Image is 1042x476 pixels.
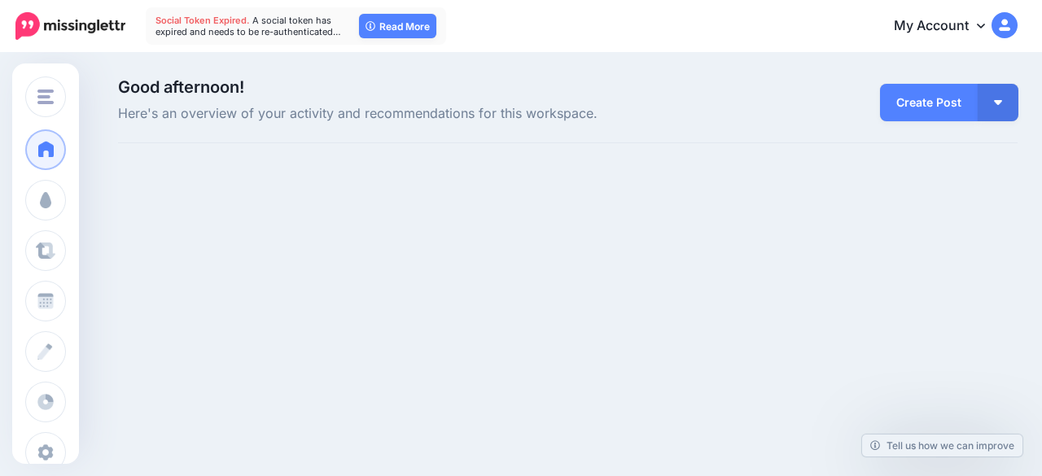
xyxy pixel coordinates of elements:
span: A social token has expired and needs to be re-authenticated… [155,15,341,37]
a: Create Post [880,84,978,121]
a: Tell us how we can improve [862,435,1022,456]
span: Social Token Expired. [155,15,250,26]
span: Good afternoon! [118,77,244,97]
img: Missinglettr [15,12,125,40]
a: Read More [359,14,436,38]
img: menu.png [37,90,54,104]
a: My Account [878,7,1018,46]
span: Here's an overview of your activity and recommendations for this workspace. [118,103,710,124]
img: arrow-down-white.png [994,100,1002,105]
